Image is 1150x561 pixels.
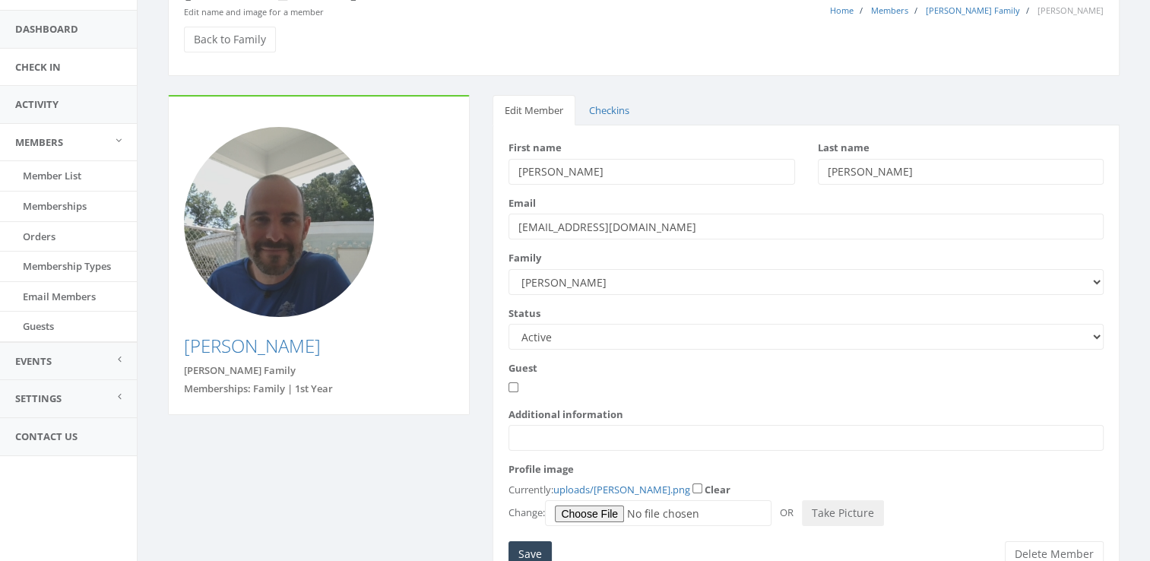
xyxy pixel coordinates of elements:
[184,333,321,358] a: [PERSON_NAME]
[508,407,623,422] label: Additional information
[508,141,562,155] label: First name
[774,506,800,519] span: OR
[15,429,78,443] span: Contact Us
[553,483,690,496] a: uploads/[PERSON_NAME].png
[508,196,536,211] label: Email
[493,95,575,126] a: Edit Member
[508,251,541,265] label: Family
[1038,5,1104,16] span: [PERSON_NAME]
[184,363,454,378] div: [PERSON_NAME] Family
[184,382,454,396] div: Memberships: Family | 1st Year
[818,141,870,155] label: Last name
[802,500,884,526] button: Take Picture
[508,306,540,321] label: Status
[15,135,63,149] span: Members
[871,5,908,16] a: Members
[15,391,62,405] span: Settings
[577,95,642,126] a: Checkins
[184,6,324,17] small: Edit name and image for a member
[508,462,574,477] label: Profile image
[184,27,276,52] a: Back to Family
[15,354,52,368] span: Events
[184,127,374,317] img: Photo
[705,483,730,497] label: Clear
[830,5,854,16] a: Home
[508,361,537,376] label: Guest
[508,480,1104,527] div: Currently: Change:
[926,5,1020,16] a: [PERSON_NAME] Family
[23,290,96,303] span: Email Members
